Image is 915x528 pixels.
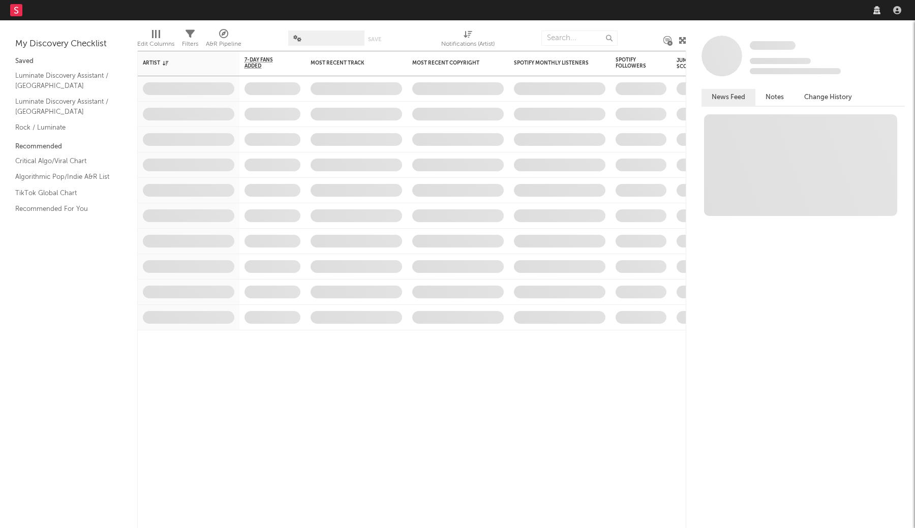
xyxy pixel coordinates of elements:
[677,57,702,70] div: Jump Score
[616,57,651,69] div: Spotify Followers
[15,55,122,68] div: Saved
[750,41,796,50] span: Some Artist
[182,38,198,50] div: Filters
[750,41,796,51] a: Some Artist
[311,60,387,66] div: Most Recent Track
[137,25,174,55] div: Edit Columns
[206,25,241,55] div: A&R Pipeline
[143,60,219,66] div: Artist
[15,122,112,133] a: Rock / Luminate
[755,89,794,106] button: Notes
[441,38,495,50] div: Notifications (Artist)
[514,60,590,66] div: Spotify Monthly Listeners
[441,25,495,55] div: Notifications (Artist)
[15,70,112,91] a: Luminate Discovery Assistant / [GEOGRAPHIC_DATA]
[182,25,198,55] div: Filters
[15,188,112,199] a: TikTok Global Chart
[15,203,112,214] a: Recommended For You
[794,89,862,106] button: Change History
[541,30,618,46] input: Search...
[245,57,285,69] span: 7-Day Fans Added
[15,38,122,50] div: My Discovery Checklist
[206,38,241,50] div: A&R Pipeline
[412,60,489,66] div: Most Recent Copyright
[15,141,122,153] div: Recommended
[15,156,112,167] a: Critical Algo/Viral Chart
[368,37,381,42] button: Save
[137,38,174,50] div: Edit Columns
[750,58,811,64] span: Tracking Since: [DATE]
[701,89,755,106] button: News Feed
[15,171,112,182] a: Algorithmic Pop/Indie A&R List
[15,96,112,117] a: Luminate Discovery Assistant / [GEOGRAPHIC_DATA]
[750,68,841,74] span: 0 fans last week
